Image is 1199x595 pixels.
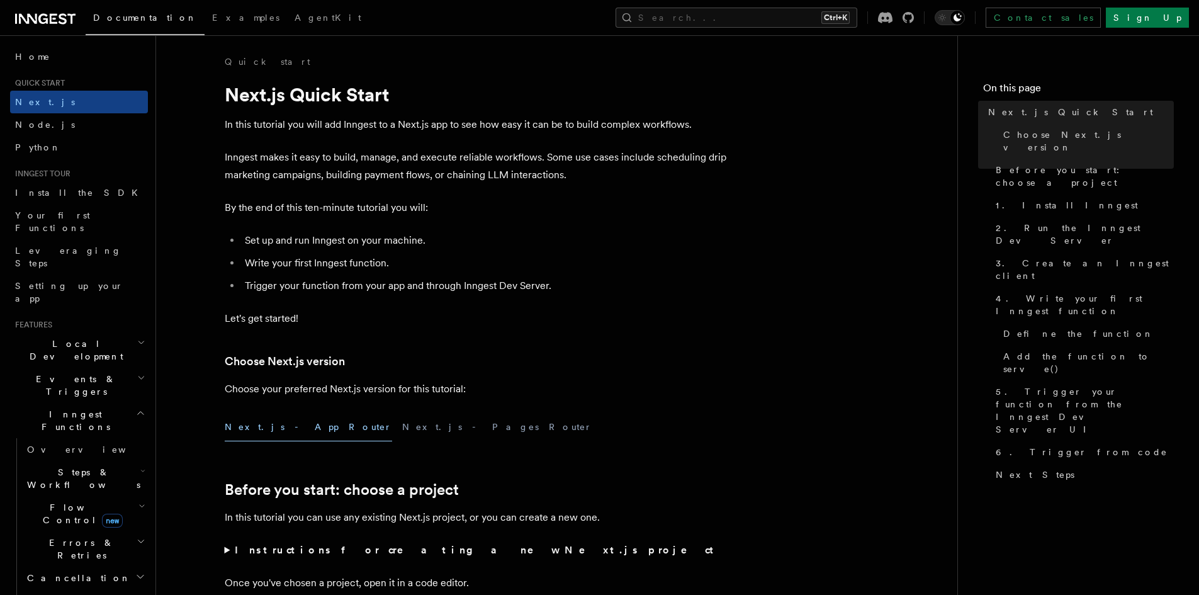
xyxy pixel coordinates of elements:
[22,572,131,584] span: Cancellation
[10,337,137,363] span: Local Development
[1003,350,1174,375] span: Add the function to serve()
[996,222,1174,247] span: 2. Run the Inngest Dev Server
[10,275,148,310] a: Setting up your app
[295,13,361,23] span: AgentKit
[241,277,728,295] li: Trigger your function from your app and through Inngest Dev Server.
[15,50,50,63] span: Home
[991,159,1174,194] a: Before you start: choose a project
[991,194,1174,217] a: 1. Install Inngest
[15,188,145,198] span: Install the SDK
[986,8,1101,28] a: Contact sales
[935,10,965,25] button: Toggle dark mode
[10,78,65,88] span: Quick start
[225,481,459,499] a: Before you start: choose a project
[93,13,197,23] span: Documentation
[15,246,121,268] span: Leveraging Steps
[225,55,310,68] a: Quick start
[205,4,287,34] a: Examples
[15,120,75,130] span: Node.js
[225,509,728,526] p: In this tutorial you can use any existing Next.js project, or you can create a new one.
[1003,128,1174,154] span: Choose Next.js version
[991,217,1174,252] a: 2. Run the Inngest Dev Server
[225,353,345,370] a: Choose Next.js version
[996,199,1138,212] span: 1. Install Inngest
[15,281,123,303] span: Setting up your app
[10,408,136,433] span: Inngest Functions
[22,501,138,526] span: Flow Control
[235,544,719,556] strong: Instructions for creating a new Next.js project
[10,169,70,179] span: Inngest tour
[821,11,850,24] kbd: Ctrl+K
[102,514,123,528] span: new
[86,4,205,35] a: Documentation
[22,461,148,496] button: Steps & Workflows
[225,413,392,441] button: Next.js - App Router
[996,257,1174,282] span: 3. Create an Inngest client
[996,446,1168,458] span: 6. Trigger from code
[10,368,148,403] button: Events & Triggers
[10,320,52,330] span: Features
[10,373,137,398] span: Events & Triggers
[225,116,728,133] p: In this tutorial you will add Inngest to a Next.js app to see how easy it can be to build complex...
[991,287,1174,322] a: 4. Write your first Inngest function
[991,252,1174,287] a: 3. Create an Inngest client
[15,142,61,152] span: Python
[991,441,1174,463] a: 6. Trigger from code
[22,531,148,567] button: Errors & Retries
[22,496,148,531] button: Flow Controlnew
[22,536,137,562] span: Errors & Retries
[616,8,857,28] button: Search...Ctrl+K
[225,574,728,592] p: Once you've chosen a project, open it in a code editor.
[998,123,1174,159] a: Choose Next.js version
[10,239,148,275] a: Leveraging Steps
[10,204,148,239] a: Your first Functions
[1106,8,1189,28] a: Sign Up
[998,345,1174,380] a: Add the function to serve()
[241,254,728,272] li: Write your first Inngest function.
[996,385,1174,436] span: 5. Trigger your function from the Inngest Dev Server UI
[402,413,592,441] button: Next.js - Pages Router
[27,445,157,455] span: Overview
[10,113,148,136] a: Node.js
[996,164,1174,189] span: Before you start: choose a project
[225,310,728,327] p: Let's get started!
[983,81,1174,101] h4: On this page
[10,136,148,159] a: Python
[10,181,148,204] a: Install the SDK
[10,403,148,438] button: Inngest Functions
[15,97,75,107] span: Next.js
[991,463,1174,486] a: Next Steps
[991,380,1174,441] a: 5. Trigger your function from the Inngest Dev Server UI
[996,468,1074,481] span: Next Steps
[996,292,1174,317] span: 4. Write your first Inngest function
[22,567,148,589] button: Cancellation
[22,466,140,491] span: Steps & Workflows
[10,45,148,68] a: Home
[10,332,148,368] button: Local Development
[225,380,728,398] p: Choose your preferred Next.js version for this tutorial:
[10,91,148,113] a: Next.js
[998,322,1174,345] a: Define the function
[225,83,728,106] h1: Next.js Quick Start
[225,149,728,184] p: Inngest makes it easy to build, manage, and execute reliable workflows. Some use cases include sc...
[988,106,1153,118] span: Next.js Quick Start
[212,13,279,23] span: Examples
[22,438,148,461] a: Overview
[225,541,728,559] summary: Instructions for creating a new Next.js project
[1003,327,1154,340] span: Define the function
[225,199,728,217] p: By the end of this ten-minute tutorial you will:
[241,232,728,249] li: Set up and run Inngest on your machine.
[287,4,369,34] a: AgentKit
[15,210,90,233] span: Your first Functions
[983,101,1174,123] a: Next.js Quick Start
